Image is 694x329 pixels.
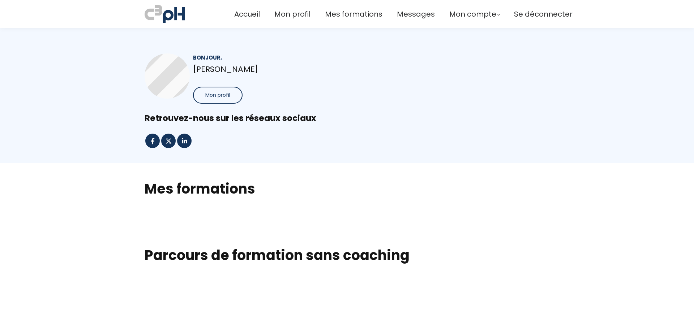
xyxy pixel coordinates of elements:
span: Mon profil [205,91,230,99]
span: Mon compte [449,8,496,20]
a: Accueil [234,8,260,20]
button: Mon profil [193,87,243,104]
a: Messages [397,8,435,20]
h1: Parcours de formation sans coaching [145,247,549,264]
a: Mon profil [274,8,310,20]
img: a70bc7685e0efc0bd0b04b3506828469.jpeg [145,4,185,25]
a: Mes formations [325,8,382,20]
h2: Mes formations [145,179,549,198]
div: Bonjour, [193,53,335,62]
a: Se déconnecter [514,8,573,20]
div: Retrouvez-nous sur les réseaux sociaux [145,113,549,124]
p: [PERSON_NAME] [193,63,335,75]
